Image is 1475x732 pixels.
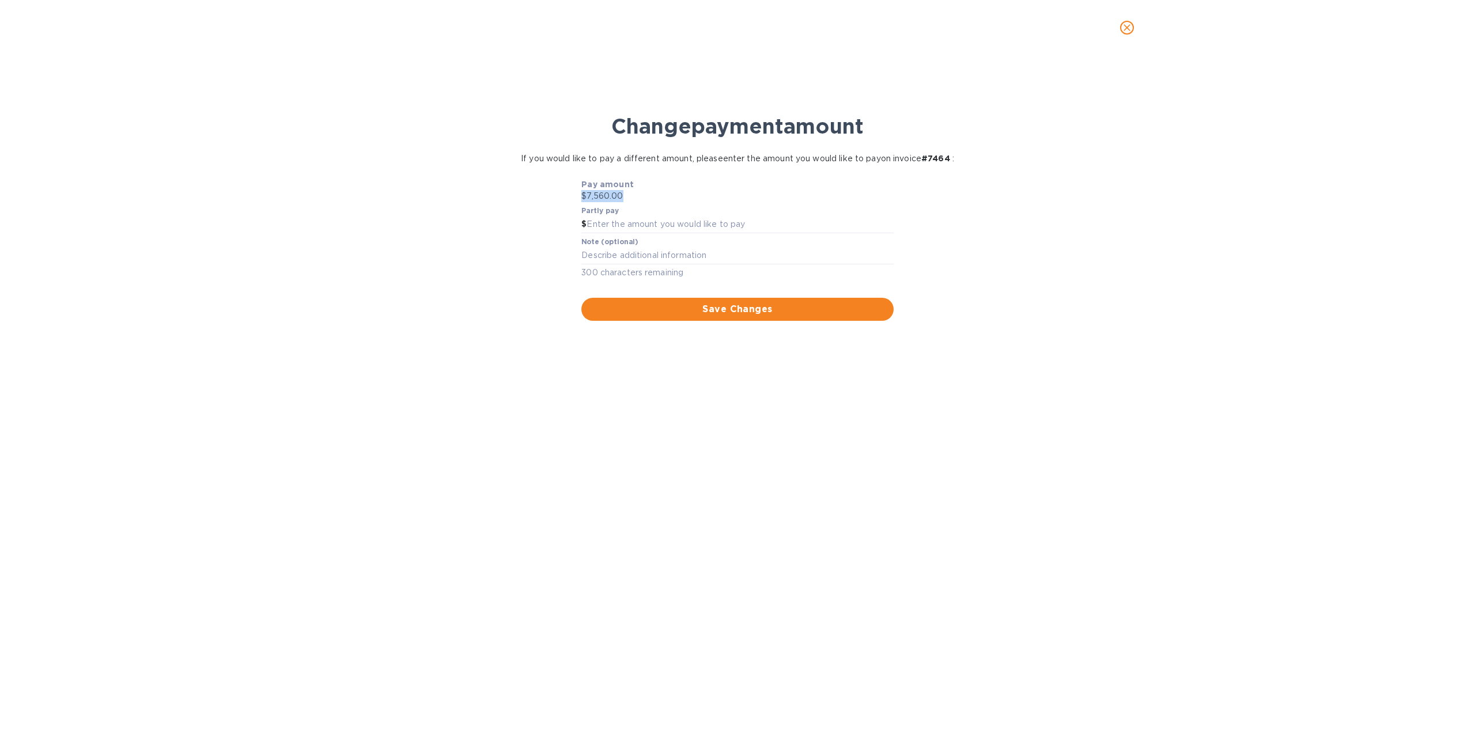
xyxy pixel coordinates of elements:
[581,207,619,214] label: Partly pay
[581,216,587,233] div: $
[587,216,893,233] input: Enter the amount you would like to pay
[591,302,884,316] span: Save Changes
[521,153,954,165] p: If you would like to pay a different amount, please enter the amount you would like to pay on inv...
[581,190,893,202] p: $7,560.00
[611,113,864,139] b: Change payment amount
[1113,14,1141,41] button: close
[921,154,950,163] b: # 7464
[581,238,638,245] label: Note (optional)
[581,266,893,279] p: 300 characters remaining
[581,298,893,321] button: Save Changes
[581,180,634,189] b: Pay amount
